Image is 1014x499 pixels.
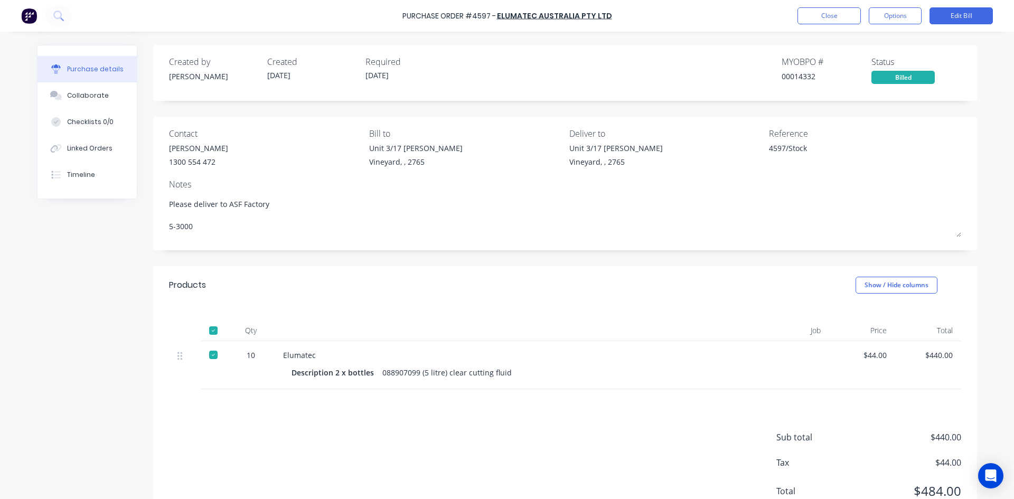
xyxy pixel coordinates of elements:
[169,127,361,140] div: Contact
[169,71,259,82] div: [PERSON_NAME]
[776,456,856,469] span: Tax
[776,485,856,497] span: Total
[369,127,561,140] div: Bill to
[365,55,455,68] div: Required
[67,91,109,100] div: Collaborate
[283,350,741,361] div: Elumatec
[169,143,228,154] div: [PERSON_NAME]
[895,320,961,341] div: Total
[569,143,663,154] div: Unit 3/17 [PERSON_NAME]
[782,71,871,82] div: 00014332
[37,56,137,82] button: Purchase details
[382,365,512,380] div: 088907099 (5 litre) clear cutting fluid
[67,144,112,153] div: Linked Orders
[769,127,961,140] div: Reference
[776,431,856,444] span: Sub total
[37,135,137,162] button: Linked Orders
[769,143,901,166] textarea: 4597/Stock
[292,365,382,380] div: Description 2 x bottles
[797,7,861,24] button: Close
[369,143,463,154] div: Unit 3/17 [PERSON_NAME]
[871,55,961,68] div: Status
[236,350,266,361] div: 10
[169,193,961,237] textarea: Please deliver to ASF Factory 5-3000
[569,127,762,140] div: Deliver to
[978,463,1003,488] div: Open Intercom Messenger
[67,117,114,127] div: Checklists 0/0
[869,7,922,24] button: Options
[904,350,953,361] div: $440.00
[856,277,937,294] button: Show / Hide columns
[829,320,895,341] div: Price
[569,156,663,167] div: Vineyard, , 2765
[37,82,137,109] button: Collaborate
[856,456,961,469] span: $44.00
[169,55,259,68] div: Created by
[750,320,829,341] div: Job
[267,55,357,68] div: Created
[402,11,496,22] div: Purchase Order #4597 -
[37,162,137,188] button: Timeline
[856,431,961,444] span: $440.00
[169,156,228,167] div: 1300 554 472
[838,350,887,361] div: $44.00
[169,178,961,191] div: Notes
[871,71,935,84] div: Billed
[929,7,993,24] button: Edit Bill
[169,279,206,291] div: Products
[67,64,124,74] div: Purchase details
[67,170,95,180] div: Timeline
[369,156,463,167] div: Vineyard, , 2765
[21,8,37,24] img: Factory
[227,320,275,341] div: Qty
[782,55,871,68] div: MYOB PO #
[497,11,612,21] a: Elumatec Australia Pty Ltd
[37,109,137,135] button: Checklists 0/0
